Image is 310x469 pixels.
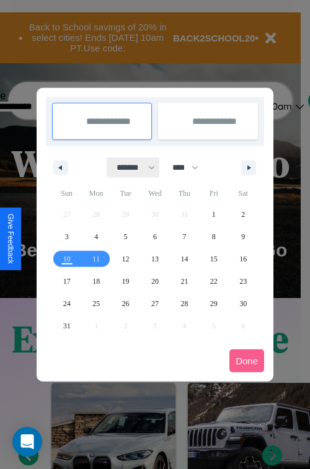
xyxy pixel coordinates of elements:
[199,270,228,292] button: 22
[63,270,71,292] span: 17
[81,183,110,203] span: Mon
[52,226,81,248] button: 3
[111,183,140,203] span: Tue
[170,248,199,270] button: 14
[199,183,228,203] span: Fri
[140,248,169,270] button: 13
[151,248,159,270] span: 13
[140,226,169,248] button: 6
[52,183,81,203] span: Sun
[241,203,245,226] span: 2
[111,292,140,315] button: 26
[229,226,258,248] button: 9
[199,226,228,248] button: 8
[239,292,247,315] span: 30
[52,315,81,337] button: 31
[52,270,81,292] button: 17
[81,226,110,248] button: 4
[92,292,100,315] span: 25
[210,248,218,270] span: 15
[63,315,71,337] span: 31
[81,248,110,270] button: 11
[180,270,188,292] span: 21
[140,292,169,315] button: 27
[199,292,228,315] button: 29
[239,248,247,270] span: 16
[122,270,130,292] span: 19
[65,226,69,248] span: 3
[81,270,110,292] button: 18
[12,427,42,457] div: Open Intercom Messenger
[94,226,98,248] span: 4
[212,226,216,248] span: 8
[180,248,188,270] span: 14
[92,248,100,270] span: 11
[52,292,81,315] button: 24
[210,292,218,315] span: 29
[239,270,247,292] span: 23
[63,292,71,315] span: 24
[229,292,258,315] button: 30
[122,292,130,315] span: 26
[151,292,159,315] span: 27
[153,226,157,248] span: 6
[210,270,218,292] span: 22
[241,226,245,248] span: 9
[170,270,199,292] button: 21
[170,292,199,315] button: 28
[63,248,71,270] span: 10
[111,226,140,248] button: 5
[229,203,258,226] button: 2
[199,203,228,226] button: 1
[229,270,258,292] button: 23
[170,226,199,248] button: 7
[111,270,140,292] button: 19
[180,292,188,315] span: 28
[151,270,159,292] span: 20
[229,183,258,203] span: Sat
[182,226,186,248] span: 7
[124,226,128,248] span: 5
[92,270,100,292] span: 18
[6,214,15,264] div: Give Feedback
[229,349,264,372] button: Done
[140,183,169,203] span: Wed
[170,183,199,203] span: Thu
[52,248,81,270] button: 10
[111,248,140,270] button: 12
[229,248,258,270] button: 16
[140,270,169,292] button: 20
[81,292,110,315] button: 25
[122,248,130,270] span: 12
[199,248,228,270] button: 15
[212,203,216,226] span: 1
